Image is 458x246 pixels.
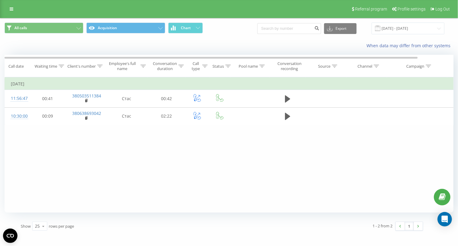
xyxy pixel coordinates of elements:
[14,26,27,30] span: All calls
[11,93,23,104] div: 11:56:47
[435,7,450,11] span: Log Out
[355,7,387,11] span: Referral program
[106,90,148,107] td: Стас
[106,61,139,71] div: Employee's full name
[190,61,201,71] div: Call type
[86,23,165,33] button: Acquisition
[406,64,424,69] div: Campaign
[181,26,191,30] span: Chart
[49,223,74,229] span: rows per page
[168,23,203,33] button: Chart
[106,107,148,125] td: Стас
[324,23,357,34] button: Export
[367,43,453,48] a: When data may differ from other systems
[8,64,24,69] div: Call date
[35,64,57,69] div: Waiting time
[357,64,372,69] div: Channel
[257,23,321,34] input: Search by number
[35,223,40,229] div: 25
[398,7,426,11] span: Profile settings
[5,23,83,33] button: All calls
[405,222,414,230] a: 1
[11,110,23,122] div: 10:30:00
[29,107,67,125] td: 00:09
[3,229,17,243] button: Open CMP widget
[153,61,177,71] div: Conversation duration
[318,64,330,69] div: Source
[239,64,258,69] div: Pool name
[21,223,31,229] span: Show
[373,223,393,229] div: 1 - 2 from 2
[275,61,304,71] div: Conversation recording
[148,90,185,107] td: 00:42
[212,64,224,69] div: Status
[67,64,96,69] div: Client's number
[73,110,101,116] a: 380638693042
[73,93,101,99] a: 380503511384
[148,107,185,125] td: 02:22
[438,212,452,226] div: Open Intercom Messenger
[29,90,67,107] td: 00:41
